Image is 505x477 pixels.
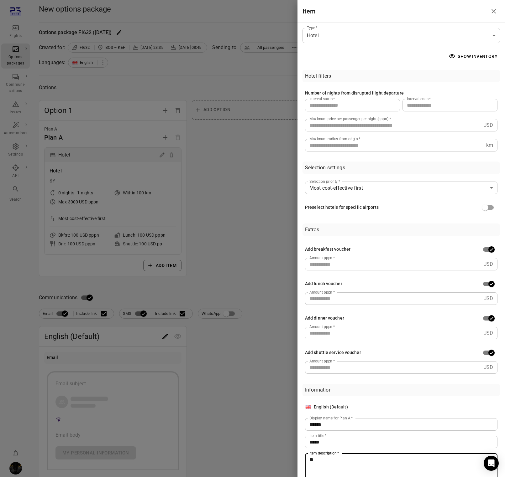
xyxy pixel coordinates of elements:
[309,324,335,329] label: Amount pppn
[314,404,348,411] div: English (Default)
[309,450,339,456] label: Item description
[448,51,500,62] button: Show inventory
[309,358,335,364] label: Amount pppn
[309,96,335,101] label: Interval starts
[307,25,318,30] label: Type
[305,246,350,253] div: Add breakfast voucher
[309,179,340,184] label: Selection priority
[305,315,344,322] div: Add dinner voucher
[309,290,335,295] label: Amount pppn
[484,456,499,471] div: Open Intercom Messenger
[483,295,493,302] p: USD
[483,329,493,337] p: USD
[305,226,319,233] div: Extras
[483,121,493,129] p: USD
[483,260,493,268] p: USD
[305,90,404,97] div: Number of nights from disrupted flight departure
[305,386,332,394] div: Information
[305,204,379,211] div: Preselect hotels for specific airports
[483,364,493,371] p: USD
[302,6,316,16] h1: Item
[305,72,331,80] div: Hotel filters
[309,433,327,438] label: Item title
[305,349,361,356] div: Add shuttle service voucher
[309,136,360,141] label: Maximum radius from origin
[307,32,490,39] span: Hotel
[486,141,493,149] p: km
[305,182,497,194] div: Most cost-effective first
[487,5,500,18] button: Close drawer
[309,116,391,121] label: Maximum price per passenger per night (pppn)
[305,280,342,287] div: Add lunch voucher
[309,415,353,421] label: Display name for Plan A
[407,96,431,101] label: Interval ends
[305,164,345,172] div: Selection settings
[309,255,335,260] label: Amount pppn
